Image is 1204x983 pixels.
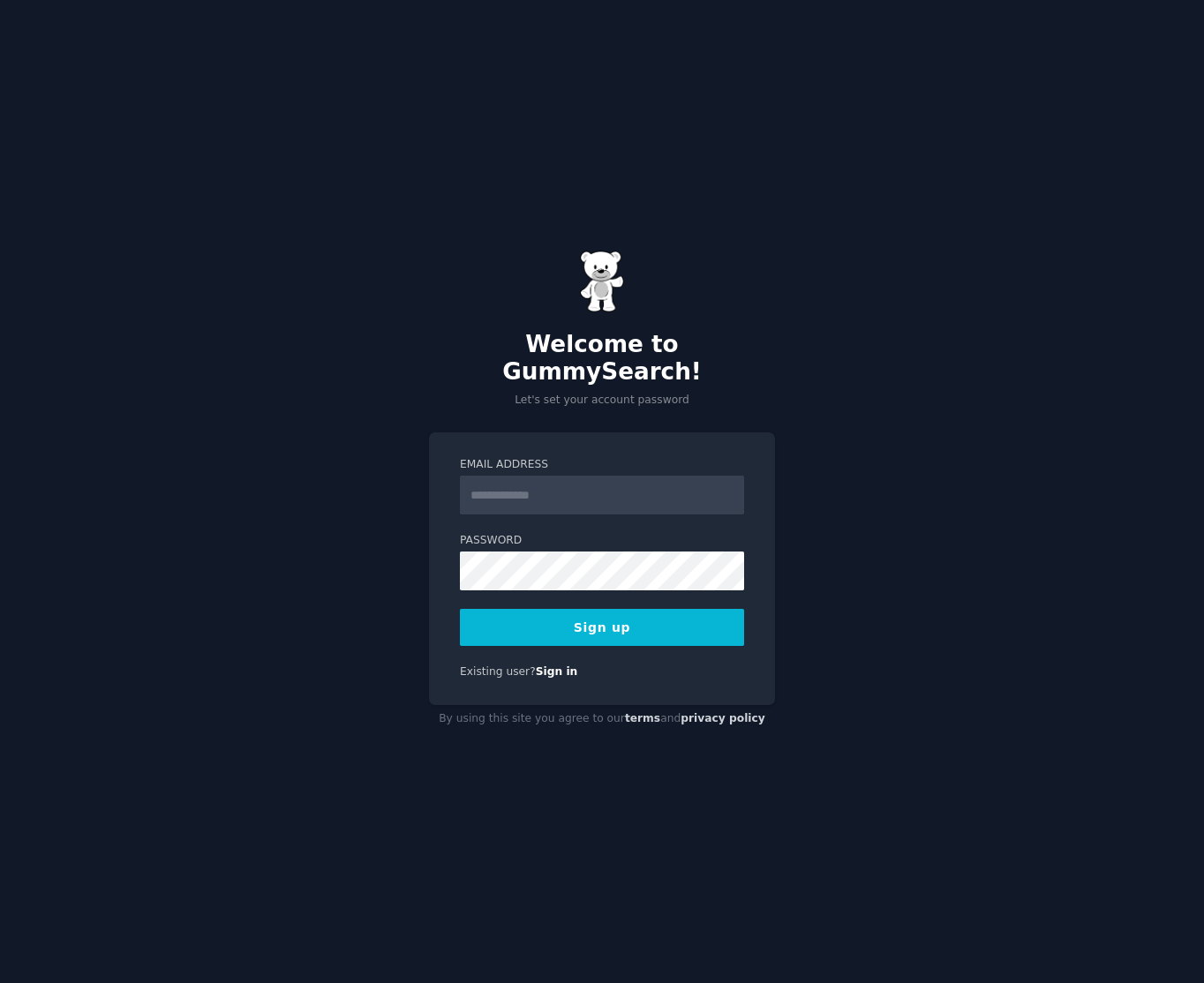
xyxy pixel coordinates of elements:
a: terms [625,712,660,724]
h2: Welcome to GummySearch! [429,331,775,386]
img: Gummy Bear [580,251,624,312]
button: Sign up [460,609,744,646]
label: Email Address [460,457,744,473]
label: Password [460,533,744,549]
a: privacy policy [681,712,765,724]
span: Existing user? [460,665,536,678]
a: Sign in [536,665,578,678]
div: By using this site you agree to our and [429,705,775,733]
p: Let's set your account password [429,393,775,409]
